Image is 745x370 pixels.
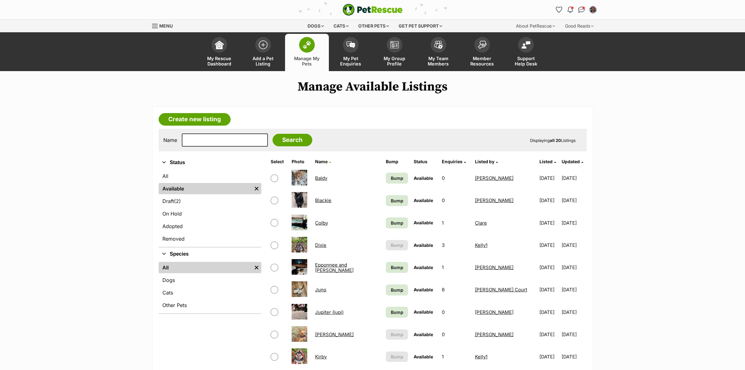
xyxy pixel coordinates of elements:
span: translation missing: en.admin.listings.index.attributes.enquiries [442,159,462,164]
span: Manage My Pets [293,56,321,66]
span: Available [414,198,433,203]
a: Dogs [159,274,261,286]
img: team-members-icon-5396bd8760b3fe7c0b43da4ab00e1e3bb1a5d9ba89233759b79545d2d3fc5d0d.svg [434,41,443,49]
td: [DATE] [537,346,561,367]
a: Favourites [554,5,564,15]
button: Bump [386,329,408,340]
img: logo-e224e6f780fb5917bec1dbf3a21bbac754714ae5b6737aabdf751b685950b380.svg [343,4,403,16]
a: [PERSON_NAME] [475,331,513,337]
span: Listed [539,159,553,164]
strong: all 20 [550,138,561,143]
span: Available [414,175,433,181]
td: [DATE] [562,257,586,278]
th: Bump [383,157,411,167]
a: Conversations [577,5,587,15]
td: [DATE] [562,324,586,345]
span: Bump [391,220,403,226]
td: 1 [439,346,472,367]
a: Juno [315,287,326,293]
a: Removed [159,233,261,244]
span: Available [414,220,433,225]
td: 0 [439,190,472,211]
td: [DATE] [562,212,586,234]
span: Available [414,287,433,292]
a: My Team Members [416,34,460,71]
a: [PERSON_NAME] [315,331,354,337]
td: 1 [439,257,472,278]
a: [PERSON_NAME] [475,309,513,315]
span: Listed by [475,159,494,164]
a: Enquiries [442,159,466,164]
span: My Pet Enquiries [337,56,365,66]
a: [PERSON_NAME] [475,197,513,203]
a: Kirby [315,354,327,360]
a: On Hold [159,208,261,219]
a: Baldy [315,175,327,181]
a: Adopted [159,221,261,232]
span: (2) [174,197,181,205]
div: Other pets [354,20,393,32]
a: Clare [475,220,487,226]
td: [DATE] [537,167,561,189]
a: Listed by [475,159,498,164]
a: All [159,262,252,273]
div: Species [159,261,261,313]
div: Get pet support [394,20,446,32]
a: PetRescue [343,4,403,16]
span: Available [414,354,433,359]
a: Bump [386,195,408,206]
span: Bump [391,197,403,204]
a: Other Pets [159,300,261,311]
a: Support Help Desk [504,34,548,71]
td: [DATE] [537,279,561,300]
td: 3 [439,234,472,256]
button: My account [588,5,598,15]
a: [PERSON_NAME] [475,175,513,181]
th: Select [268,157,288,167]
td: [DATE] [537,324,561,345]
a: Bump [386,307,408,318]
div: Status [159,169,261,247]
a: [PERSON_NAME] [475,264,513,270]
span: Available [414,309,433,315]
a: Updated [562,159,583,164]
a: Add a Pet Listing [241,34,285,71]
img: member-resources-icon-8e73f808a243e03378d46382f2149f9095a855e16c252ad45f914b54edf8863c.svg [478,40,487,49]
td: [DATE] [562,234,586,256]
td: [DATE] [562,301,586,323]
div: Good Reads [561,20,598,32]
span: Bump [391,287,403,293]
td: 6 [439,279,472,300]
span: Displaying Listings [530,138,576,143]
a: Menu [152,20,177,31]
a: Listed [539,159,556,164]
a: My Rescue Dashboard [197,34,241,71]
div: Dogs [303,20,328,32]
a: Available [159,183,252,194]
td: 1 [439,212,472,234]
span: Updated [562,159,580,164]
img: chat-41dd97257d64d25036548639549fe6c8038ab92f7586957e7f3b1b290dea8141.svg [578,7,585,13]
div: Cats [329,20,353,32]
span: My Team Members [424,56,452,66]
span: Available [414,242,433,248]
a: Name [315,159,331,164]
a: Dixie [315,242,326,248]
a: Kelly1 [475,354,487,360]
a: Epponnee and [PERSON_NAME] [315,262,354,273]
span: My Group Profile [380,56,409,66]
th: Status [411,157,438,167]
a: Bump [386,284,408,295]
button: Notifications [565,5,575,15]
img: Juno [292,281,307,297]
span: Bump [391,175,403,181]
input: Search [273,134,312,146]
span: Bump [391,309,403,315]
a: Jupiter (jupi) [315,309,344,315]
a: Remove filter [252,183,261,194]
span: My Rescue Dashboard [205,56,233,66]
span: Support Help Desk [512,56,540,66]
a: [PERSON_NAME] Court [475,287,527,293]
div: About PetRescue [512,20,559,32]
td: [DATE] [537,257,561,278]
